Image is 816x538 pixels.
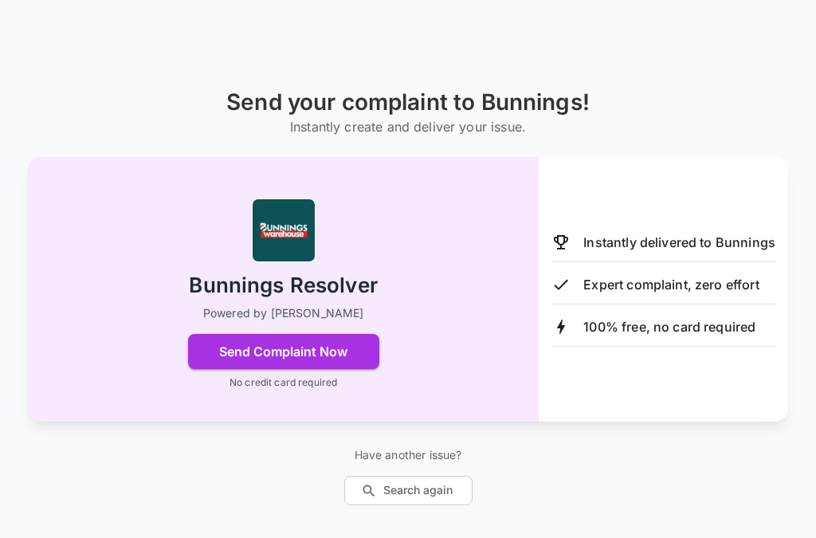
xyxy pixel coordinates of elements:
button: Search again [344,476,473,505]
h2: Bunnings Resolver [189,272,378,300]
p: Expert complaint, zero effort [583,275,759,294]
p: Powered by [PERSON_NAME] [203,305,364,321]
p: 100% free, no card required [583,317,755,336]
button: Send Complaint Now [188,334,379,369]
h6: Instantly create and deliver your issue. [226,116,590,138]
p: Have another issue? [344,447,473,463]
h1: Send your complaint to Bunnings! [226,89,590,116]
p: No credit card required [229,375,337,390]
p: Instantly delivered to Bunnings [583,233,775,252]
img: Bunnings [252,198,316,262]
